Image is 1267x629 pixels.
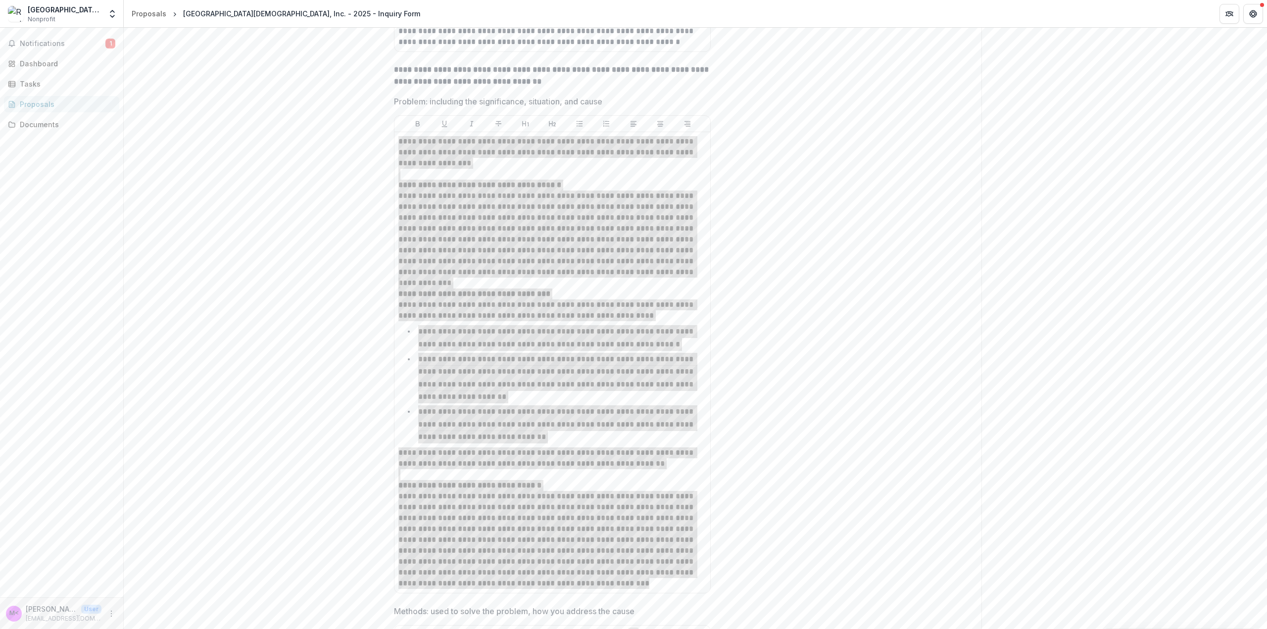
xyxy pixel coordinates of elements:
[628,118,639,130] button: Align Left
[26,604,77,614] p: [PERSON_NAME] <[EMAIL_ADDRESS][DOMAIN_NAME]>
[20,58,111,69] div: Dashboard
[492,118,504,130] button: Strike
[183,8,420,19] div: [GEOGRAPHIC_DATA][DEMOGRAPHIC_DATA], Inc. - 2025 - Inquiry Form
[8,6,24,22] img: Reedy Branch Baptist Church, Inc.
[574,118,585,130] button: Bullet List
[4,96,119,112] a: Proposals
[20,99,111,109] div: Proposals
[128,6,170,21] a: Proposals
[654,118,666,130] button: Align Center
[81,605,101,614] p: User
[4,116,119,133] a: Documents
[1219,4,1239,24] button: Partners
[394,96,602,107] p: Problem: including the significance, situation, and cause
[105,4,119,24] button: Open entity switcher
[394,605,634,617] p: Methods: used to solve the problem, how you address the cause
[600,118,612,130] button: Ordered List
[128,6,424,21] nav: breadcrumb
[466,118,478,130] button: Italicize
[26,614,101,623] p: [EMAIL_ADDRESS][DOMAIN_NAME]
[682,118,693,130] button: Align Right
[4,55,119,72] a: Dashboard
[4,76,119,92] a: Tasks
[28,15,55,24] span: Nonprofit
[439,118,450,130] button: Underline
[105,39,115,48] span: 1
[546,118,558,130] button: Heading 2
[520,118,532,130] button: Heading 1
[412,118,424,130] button: Bold
[20,40,105,48] span: Notifications
[20,79,111,89] div: Tasks
[132,8,166,19] div: Proposals
[9,610,19,617] div: Marcus Hunt <mahunt@gmail.com>
[20,119,111,130] div: Documents
[105,608,117,620] button: More
[1243,4,1263,24] button: Get Help
[4,36,119,51] button: Notifications1
[28,4,101,15] div: [GEOGRAPHIC_DATA][DEMOGRAPHIC_DATA], Inc.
